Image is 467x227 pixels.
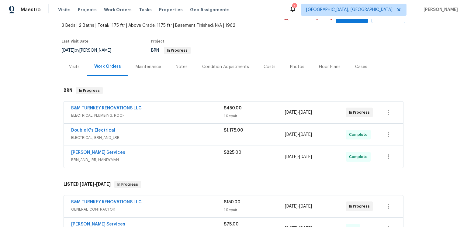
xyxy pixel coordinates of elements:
[264,64,275,70] div: Costs
[285,155,298,159] span: [DATE]
[71,200,142,204] a: B&M TURNKEY RENOVATIONS LLC
[62,175,405,194] div: LISTED [DATE]-[DATE]In Progress
[159,7,183,13] span: Properties
[78,7,97,13] span: Projects
[292,4,296,10] div: 1
[349,132,370,138] span: Complete
[224,207,285,213] div: 1 Repair
[202,64,249,70] div: Condition Adjustments
[285,109,312,115] span: -
[71,106,142,110] a: B&M TURNKEY RENOVATIONS LLC
[80,182,94,186] span: [DATE]
[299,204,312,208] span: [DATE]
[96,182,111,186] span: [DATE]
[71,206,224,212] span: GENERAL_CONTRACTOR
[62,48,74,53] span: [DATE]
[285,204,298,208] span: [DATE]
[306,7,393,13] span: [GEOGRAPHIC_DATA], [GEOGRAPHIC_DATA]
[164,49,190,52] span: In Progress
[136,64,161,70] div: Maintenance
[71,157,224,163] span: BRN_AND_LRR, HANDYMAN
[71,128,115,132] a: Double K's Electrical
[151,48,191,53] span: BRN
[285,203,312,209] span: -
[94,64,121,70] div: Work Orders
[224,113,285,119] div: 1 Repair
[285,154,312,160] span: -
[224,106,242,110] span: $450.00
[299,132,312,137] span: [DATE]
[299,155,312,159] span: [DATE]
[71,135,224,141] span: ELECTRICAL, BRN_AND_LRR
[71,112,224,119] span: ELECTRICAL, PLUMBING, ROOF
[21,7,41,13] span: Maestro
[224,222,239,226] span: $75.00
[349,154,370,160] span: Complete
[115,181,140,187] span: In Progress
[71,222,125,226] a: [PERSON_NAME] Services
[151,40,164,43] span: Project
[285,132,312,138] span: -
[224,150,241,155] span: $225.00
[285,110,298,115] span: [DATE]
[64,87,72,94] h6: BRN
[349,109,372,115] span: In Progress
[190,7,230,13] span: Geo Assignments
[285,132,298,137] span: [DATE]
[62,81,405,100] div: BRN In Progress
[58,7,71,13] span: Visits
[421,7,458,13] span: [PERSON_NAME]
[224,128,243,132] span: $1,175.00
[224,200,240,204] span: $150.00
[290,64,304,70] div: Photos
[71,150,125,155] a: [PERSON_NAME] Services
[80,182,111,186] span: -
[69,64,80,70] div: Visits
[64,181,111,188] h6: LISTED
[77,88,102,94] span: In Progress
[62,40,88,43] span: Last Visit Date
[299,110,312,115] span: [DATE]
[355,64,367,70] div: Cases
[104,7,132,13] span: Work Orders
[176,64,188,70] div: Notes
[319,64,341,70] div: Floor Plans
[62,47,119,54] div: by [PERSON_NAME]
[139,8,152,12] span: Tasks
[62,22,282,29] span: 3 Beds | 2 Baths | Total: 1175 ft² | Above Grade: 1175 ft² | Basement Finished: N/A | 1962
[349,203,372,209] span: In Progress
